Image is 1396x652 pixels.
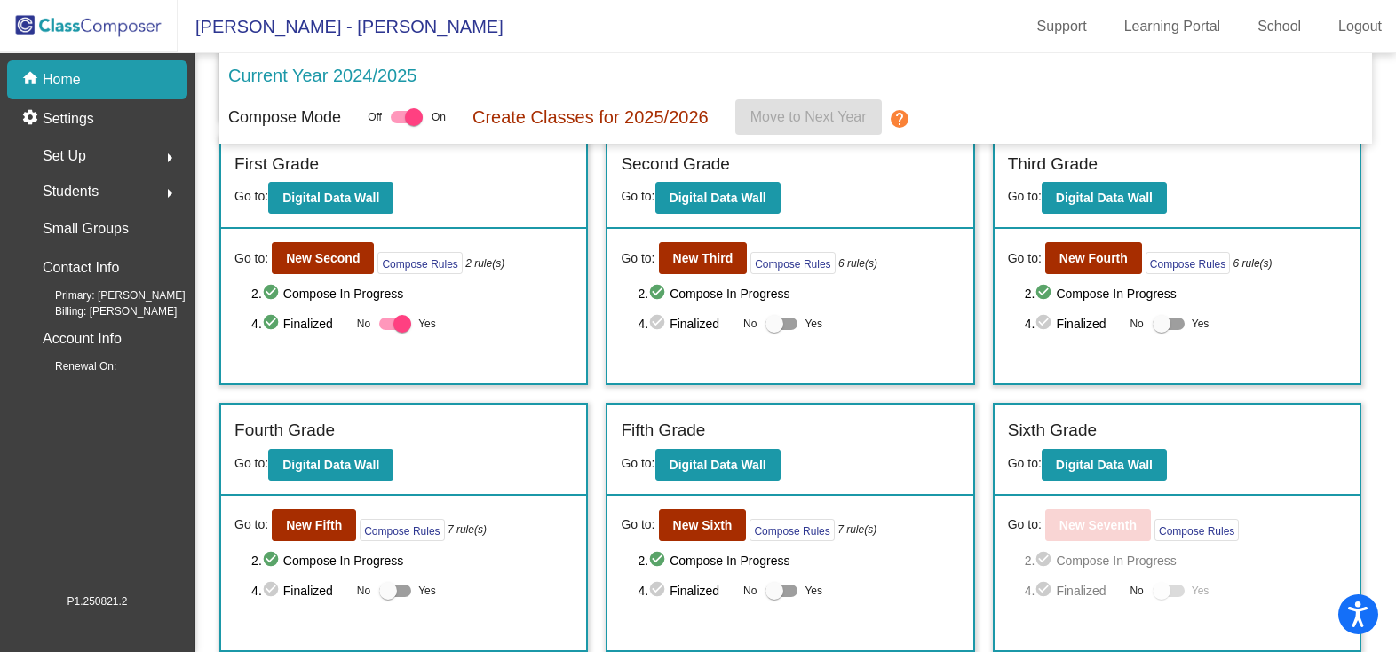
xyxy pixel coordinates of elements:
[234,456,268,470] span: Go to:
[1192,580,1210,601] span: Yes
[234,515,268,534] span: Go to:
[1045,242,1142,274] button: New Fourth
[234,418,335,444] label: Fourth Grade
[655,182,781,214] button: Digital Data Wall
[673,251,734,265] b: New Third
[272,509,356,541] button: New Fifth
[27,358,116,374] span: Renewal On:
[648,313,670,334] mat-icon: check_circle
[1035,283,1056,304] mat-icon: check_circle
[743,316,757,332] span: No
[465,255,504,271] i: 2 rule(s)
[262,550,283,571] mat-icon: check_circle
[1110,12,1235,41] a: Learning Portal
[228,106,341,130] p: Compose Mode
[43,255,119,280] p: Contact Info
[1025,550,1346,571] span: 2. Compose In Progress
[262,283,283,304] mat-icon: check_circle
[1324,12,1396,41] a: Logout
[805,580,822,601] span: Yes
[805,313,822,334] span: Yes
[1130,583,1143,599] span: No
[1059,251,1128,265] b: New Fourth
[648,580,670,601] mat-icon: check_circle
[1059,518,1137,532] b: New Seventh
[670,458,766,472] b: Digital Data Wall
[178,12,504,41] span: [PERSON_NAME] - [PERSON_NAME]
[1008,515,1042,534] span: Go to:
[659,242,748,274] button: New Third
[234,249,268,268] span: Go to:
[655,449,781,481] button: Digital Data Wall
[837,522,876,538] i: 7 rule(s)
[659,509,747,541] button: New Sixth
[1146,252,1230,274] button: Compose Rules
[1025,580,1122,601] span: 4. Finalized
[159,183,180,204] mat-icon: arrow_right
[673,518,733,532] b: New Sixth
[21,108,43,130] mat-icon: settings
[272,242,374,274] button: New Second
[1008,456,1042,470] span: Go to:
[638,283,959,304] span: 2. Compose In Progress
[1035,550,1056,571] mat-icon: check_circle
[1008,249,1042,268] span: Go to:
[1023,12,1101,41] a: Support
[1056,191,1153,205] b: Digital Data Wall
[648,283,670,304] mat-icon: check_circle
[368,109,382,125] span: Off
[750,109,867,124] span: Move to Next Year
[21,69,43,90] mat-icon: home
[1008,189,1042,203] span: Go to:
[648,550,670,571] mat-icon: check_circle
[357,316,370,332] span: No
[1243,12,1315,41] a: School
[251,580,348,601] span: 4. Finalized
[286,251,360,265] b: New Second
[1192,313,1210,334] span: Yes
[262,313,283,334] mat-icon: check_circle
[448,522,487,538] i: 7 rule(s)
[377,252,462,274] button: Compose Rules
[43,69,81,90] p: Home
[282,191,379,205] b: Digital Data Wall
[360,519,444,541] button: Compose Rules
[838,255,877,271] i: 6 rule(s)
[432,109,446,125] span: On
[670,191,766,205] b: Digital Data Wall
[228,62,416,89] p: Current Year 2024/2025
[282,458,379,472] b: Digital Data Wall
[638,550,959,571] span: 2. Compose In Progress
[418,313,436,334] span: Yes
[621,515,654,534] span: Go to:
[638,580,734,601] span: 4. Finalized
[43,326,122,351] p: Account Info
[1154,519,1239,541] button: Compose Rules
[621,152,730,177] label: Second Grade
[1056,458,1153,472] b: Digital Data Wall
[357,583,370,599] span: No
[1045,509,1151,541] button: New Seventh
[1130,316,1143,332] span: No
[251,550,573,571] span: 2. Compose In Progress
[43,108,94,130] p: Settings
[621,418,705,444] label: Fifth Grade
[1035,580,1056,601] mat-icon: check_circle
[251,313,348,334] span: 4. Finalized
[472,104,709,130] p: Create Classes for 2025/2026
[251,283,573,304] span: 2. Compose In Progress
[1025,313,1122,334] span: 4. Finalized
[743,583,757,599] span: No
[43,144,86,169] span: Set Up
[1008,152,1098,177] label: Third Grade
[1233,255,1273,271] i: 6 rule(s)
[889,108,910,130] mat-icon: help
[234,152,319,177] label: First Grade
[735,99,882,135] button: Move to Next Year
[1008,418,1097,444] label: Sixth Grade
[43,179,99,204] span: Students
[268,449,393,481] button: Digital Data Wall
[159,147,180,169] mat-icon: arrow_right
[750,519,834,541] button: Compose Rules
[1035,313,1056,334] mat-icon: check_circle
